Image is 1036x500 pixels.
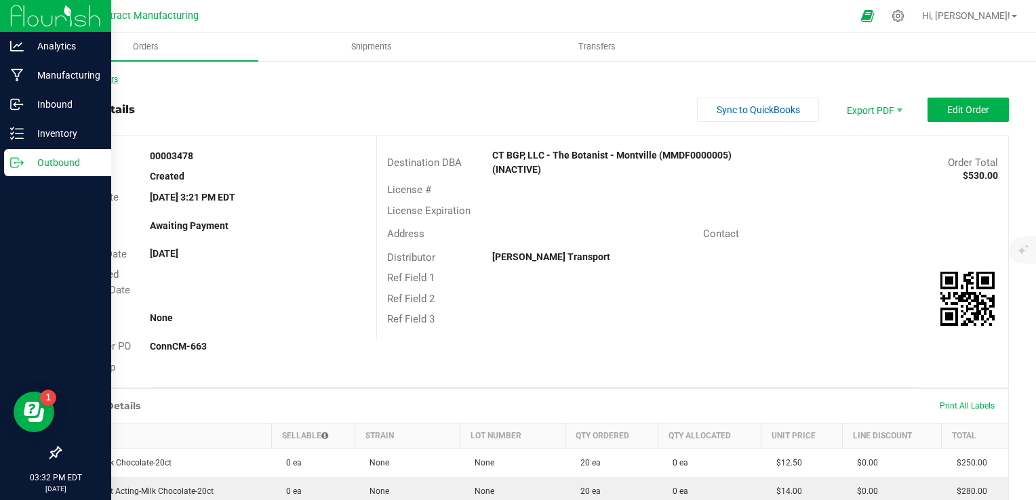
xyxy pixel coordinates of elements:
span: Ref Field 2 [387,293,435,305]
p: 03:32 PM EDT [6,472,105,484]
th: Sellable [271,423,355,449]
a: Orders [33,33,258,61]
p: Inventory [24,125,105,142]
button: Edit Order [928,98,1009,122]
a: Shipments [258,33,484,61]
strong: [PERSON_NAME] Transport [492,251,610,262]
p: Manufacturing [24,67,105,83]
inline-svg: Manufacturing [10,68,24,82]
span: 20 ea [574,486,601,496]
span: Open Ecommerce Menu [852,3,883,29]
span: Ref Field 3 [387,313,435,325]
strong: Created [150,171,184,182]
span: 0 ea [279,458,302,467]
span: Ref Field 1 [387,272,435,284]
span: 0 ea [279,486,302,496]
th: Line Discount [842,423,942,449]
span: $0.00 [850,458,878,467]
li: Export PDF [833,98,914,122]
span: $12.50 [770,458,802,467]
iframe: Resource center unread badge [40,390,56,406]
strong: Awaiting Payment [150,220,228,231]
strong: None [150,312,173,323]
span: Print All Labels [940,401,995,411]
span: Edit Order [947,104,989,115]
span: 20 ea [574,458,601,467]
div: Manage settings [890,9,906,22]
span: Transfers [560,41,634,53]
span: Order Total [948,157,998,169]
strong: 00003478 [150,150,193,161]
span: 0 ea [666,458,688,467]
span: None [363,458,389,467]
span: $250.00 [950,458,987,467]
strong: [DATE] 3:21 PM EDT [150,192,235,203]
span: Distributor [387,251,435,264]
span: $280.00 [950,486,987,496]
th: Qty Allocated [658,423,761,449]
th: Unit Price [761,423,842,449]
p: Analytics [24,38,105,54]
th: Item [61,423,272,449]
th: Lot Number [460,423,565,449]
th: Total [942,423,1008,449]
span: License # [387,184,431,196]
span: Craic-Dark Chocolate-20ct [69,458,172,467]
span: CT Contract Manufacturing [78,10,199,22]
span: Hi, [PERSON_NAME]! [922,10,1010,21]
inline-svg: Inventory [10,127,24,140]
span: $0.00 [850,486,878,496]
inline-svg: Inbound [10,98,24,111]
strong: [DATE] [150,248,178,259]
a: Transfers [484,33,710,61]
inline-svg: Outbound [10,156,24,169]
img: Scan me! [940,272,995,326]
qrcode: 00003478 [940,272,995,326]
span: License Expiration [387,205,471,217]
p: Outbound [24,154,105,171]
inline-svg: Analytics [10,39,24,53]
th: Strain [355,423,460,449]
strong: $530.00 [963,170,998,181]
span: 0 ea [666,486,688,496]
p: [DATE] [6,484,105,494]
span: Address [387,228,424,240]
span: Contact [703,228,739,240]
strong: CT BGP, LLC - The Botanist - Montville (MMDF0000005) (INACTIVE) [492,150,732,175]
span: None [468,486,494,496]
span: None [468,458,494,467]
button: Sync to QuickBooks [697,98,819,122]
span: None [363,486,389,496]
th: Qty Ordered [565,423,658,449]
span: $14.00 [770,486,802,496]
span: Craic-Fast Acting-Milk Chocolate-20ct [69,486,214,496]
span: Destination DBA [387,157,462,169]
span: Sync to QuickBooks [717,104,800,115]
span: Shipments [333,41,410,53]
p: Inbound [24,96,105,112]
iframe: Resource center [14,392,54,432]
strong: ConnCM-663 [150,341,207,352]
span: Orders [115,41,177,53]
